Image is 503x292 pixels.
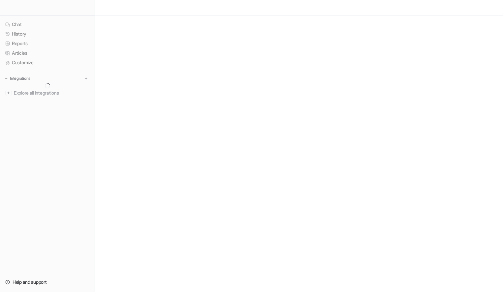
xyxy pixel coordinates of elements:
[3,58,92,67] a: Customize
[3,88,92,98] a: Explore all integrations
[3,39,92,48] a: Reports
[3,29,92,39] a: History
[3,277,92,287] a: Help and support
[14,88,89,98] span: Explore all integrations
[3,20,92,29] a: Chat
[10,76,30,81] p: Integrations
[3,75,32,82] button: Integrations
[5,90,12,96] img: explore all integrations
[3,48,92,58] a: Articles
[84,76,88,81] img: menu_add.svg
[4,76,9,81] img: expand menu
